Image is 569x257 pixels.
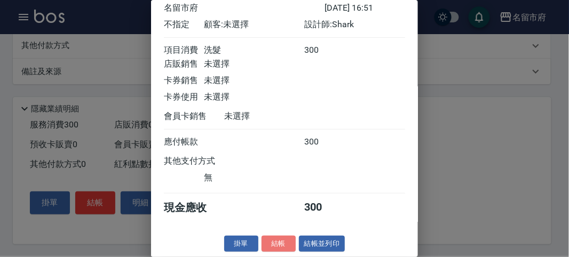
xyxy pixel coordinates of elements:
div: 300 [305,136,345,148]
button: 結帳並列印 [299,236,345,252]
div: 未選擇 [224,111,325,122]
div: 300 [305,200,345,215]
div: 卡券銷售 [164,75,204,86]
div: 店販銷售 [164,59,204,70]
div: 會員卡銷售 [164,111,224,122]
div: 300 [305,45,345,56]
div: 未選擇 [204,59,304,70]
div: 設計師: Shark [305,19,405,30]
div: 其他支付方式 [164,156,244,167]
div: 不指定 [164,19,204,30]
div: 無 [204,172,304,183]
div: 應付帳款 [164,136,204,148]
div: 卡券使用 [164,92,204,103]
div: 未選擇 [204,92,304,103]
div: 洗髮 [204,45,304,56]
div: 顧客: 未選擇 [204,19,304,30]
button: 結帳 [262,236,296,252]
div: 現金應收 [164,200,224,215]
div: 名留市府 [164,3,325,14]
div: 未選擇 [204,75,304,86]
div: 項目消費 [164,45,204,56]
div: [DATE] 16:51 [325,3,405,14]
button: 掛單 [224,236,258,252]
